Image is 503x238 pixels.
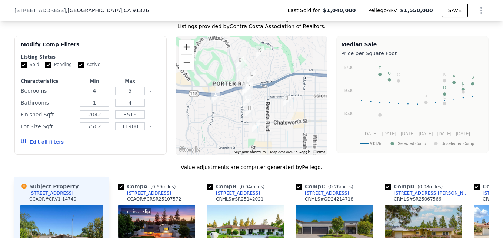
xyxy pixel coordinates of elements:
[149,102,152,105] button: Clear
[209,88,223,107] div: 11001 Key West Ave
[288,7,323,14] span: Last Sold for
[394,196,441,202] div: CRMLS # SR25067566
[242,102,256,120] div: 18773 Bermuda St
[21,54,160,60] div: Listing Status
[462,81,464,85] text: E
[471,75,474,79] text: B
[240,79,254,98] div: 11151 Viking Ave
[29,190,73,196] div: [STREET_ADDRESS]
[21,86,75,96] div: Bedrooms
[127,196,181,202] div: CCAOR # CRSR25107572
[379,66,381,70] text: F
[330,184,340,189] span: 0.26
[401,131,415,136] text: [DATE]
[121,208,151,215] div: This is a Flip
[296,190,349,196] a: [STREET_ADDRESS]
[45,62,72,68] label: Pending
[344,65,354,70] text: $700
[234,149,266,155] button: Keyboard shortcuts
[216,190,260,196] div: [STREET_ADDRESS]
[21,41,160,54] div: Modify Comp Filters
[29,196,76,202] div: CCAOR # CRV1-14740
[341,41,484,48] div: Median Sale
[397,72,400,77] text: G
[179,40,194,54] button: Zoom in
[118,190,171,196] a: [STREET_ADDRESS]
[385,190,471,196] a: [STREET_ADDRESS][PERSON_NAME]
[443,72,446,76] text: K
[379,106,380,111] text: I
[14,163,489,171] div: Value adjustments are computer generated by Pellego .
[315,150,325,154] a: Terms
[442,4,468,17] button: SAVE
[207,190,260,196] a: [STREET_ADDRESS]
[114,78,146,84] div: Max
[21,109,75,120] div: Finished Sqft
[270,150,310,154] span: Map data ©2025 Google
[21,121,75,132] div: Lot Size Sqft
[474,3,489,18] button: Show Options
[66,7,149,14] span: , [GEOGRAPHIC_DATA]
[443,85,446,90] text: D
[462,83,464,88] text: H
[149,125,152,128] button: Clear
[398,141,426,146] text: Selected Comp
[233,53,247,72] div: 11473 Viking Ave
[149,90,152,93] button: Clear
[244,67,259,86] div: 18735 Accra St
[236,184,267,189] span: ( miles)
[14,23,489,30] div: Listings provided by Contra Costa Association of Realtors .
[21,138,64,146] button: Edit all filters
[240,92,254,111] div: 18801 Celtic St
[370,141,381,146] text: 91326
[21,62,39,68] label: Sold
[207,183,267,190] div: Comp B
[242,79,256,97] div: 11144 Viking Ave
[419,184,429,189] span: 0.08
[325,184,356,189] span: ( miles)
[305,196,353,202] div: CRMLS # GD24214718
[20,183,79,190] div: Subject Property
[453,74,456,78] text: A
[456,131,470,136] text: [DATE]
[234,57,249,75] div: 11442 Viking Ave
[394,190,471,196] div: [STREET_ADDRESS][PERSON_NAME]
[305,190,349,196] div: [STREET_ADDRESS]
[296,183,356,190] div: Comp C
[118,183,179,190] div: Comp A
[341,59,484,151] svg: A chart.
[239,80,253,99] div: 11122 Yolanda Ave
[388,71,391,75] text: C
[152,184,162,189] span: 0.69
[341,48,484,59] div: Price per Square Foot
[241,184,251,189] span: 0.04
[177,145,202,155] img: Google
[419,131,433,136] text: [DATE]
[249,117,263,136] div: 18651 Hillsboro Rd
[122,7,149,13] span: , CA 91326
[21,62,27,68] input: Sold
[216,196,263,202] div: CRMLS # SR25142021
[414,184,446,189] span: ( miles)
[368,7,400,14] span: Pellego ARV
[147,184,179,189] span: ( miles)
[442,141,474,146] text: Unselected Comp
[344,111,354,116] text: $500
[177,145,202,155] a: Open this area in Google Maps (opens a new window)
[400,7,433,13] span: $1,550,000
[179,55,194,70] button: Zoom out
[323,7,356,14] span: $1,040,000
[364,131,378,136] text: [DATE]
[385,183,446,190] div: Comp D
[344,88,354,93] text: $600
[280,92,294,110] div: 10930 Garden Grove Ave
[78,62,100,68] label: Active
[253,43,267,62] div: 18619 Brymer St
[437,131,452,136] text: [DATE]
[382,131,396,136] text: [DATE]
[127,190,171,196] div: [STREET_ADDRESS]
[14,7,66,14] span: [STREET_ADDRESS]
[78,62,84,68] input: Active
[149,113,152,116] button: Clear
[45,62,51,68] input: Pending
